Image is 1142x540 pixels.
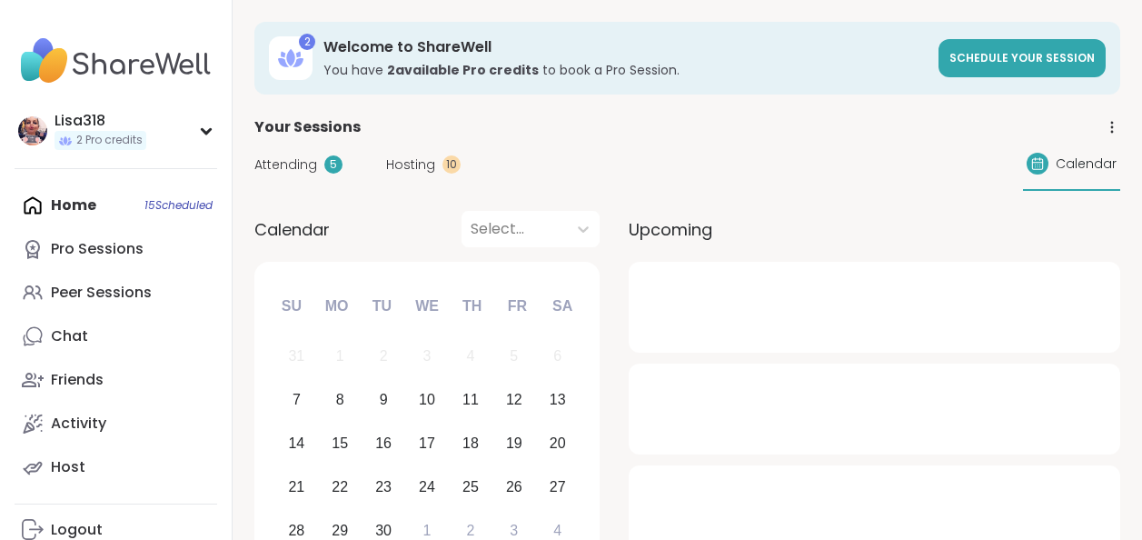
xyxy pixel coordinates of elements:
div: Mo [316,286,356,326]
div: Not available Wednesday, September 3rd, 2025 [408,337,447,376]
h3: Welcome to ShareWell [323,37,928,57]
div: Not available Monday, September 1st, 2025 [321,337,360,376]
div: Peer Sessions [51,283,152,303]
div: Not available Saturday, September 6th, 2025 [538,337,577,376]
span: Calendar [1056,155,1117,174]
div: 16 [375,431,392,455]
span: Your Sessions [254,116,361,138]
div: 19 [506,431,522,455]
div: 15 [332,431,348,455]
div: 7 [293,387,301,412]
div: Choose Wednesday, September 24th, 2025 [408,467,447,506]
div: Pro Sessions [51,239,144,259]
a: Host [15,445,217,489]
div: 10 [442,155,461,174]
div: 25 [462,475,479,499]
div: Choose Thursday, September 25th, 2025 [452,467,491,506]
span: Upcoming [629,217,712,242]
div: 23 [375,475,392,499]
div: 20 [550,431,566,455]
h3: You have to book a Pro Session. [323,61,928,79]
div: Choose Wednesday, September 17th, 2025 [408,425,447,464]
div: Choose Thursday, September 18th, 2025 [452,425,491,464]
div: 8 [336,387,344,412]
div: Choose Tuesday, September 9th, 2025 [364,381,403,420]
div: Choose Sunday, September 14th, 2025 [277,425,316,464]
div: 4 [466,344,474,368]
div: Su [272,286,312,326]
span: Schedule your session [949,50,1095,65]
div: 2 [299,34,315,50]
div: Choose Thursday, September 11th, 2025 [452,381,491,420]
b: 2 available Pro credit s [387,61,539,79]
img: Lisa318 [18,116,47,145]
div: 24 [419,475,435,499]
div: Th [452,286,492,326]
div: 1 [336,344,344,368]
div: 22 [332,475,348,499]
div: Choose Friday, September 12th, 2025 [494,381,533,420]
div: 6 [553,344,561,368]
div: 14 [288,431,304,455]
a: Friends [15,358,217,402]
div: 27 [550,475,566,499]
div: Choose Tuesday, September 16th, 2025 [364,425,403,464]
div: Choose Wednesday, September 10th, 2025 [408,381,447,420]
div: 13 [550,387,566,412]
div: Lisa318 [55,111,146,131]
div: 26 [506,475,522,499]
a: Schedule your session [938,39,1106,77]
div: 5 [510,344,518,368]
div: 11 [462,387,479,412]
a: Pro Sessions [15,227,217,271]
div: Not available Friday, September 5th, 2025 [494,337,533,376]
div: Tu [362,286,402,326]
div: 17 [419,431,435,455]
span: Attending [254,155,317,175]
div: 21 [288,475,304,499]
div: Choose Tuesday, September 23rd, 2025 [364,467,403,506]
div: Sa [542,286,582,326]
div: 2 [380,344,388,368]
div: Choose Monday, September 15th, 2025 [321,425,360,464]
a: Chat [15,315,217,358]
a: Activity [15,402,217,445]
img: ShareWell Nav Logo [15,29,217,93]
span: 2 Pro credits [76,133,143,148]
div: Choose Friday, September 19th, 2025 [494,425,533,464]
span: Hosting [386,155,435,175]
div: 18 [462,431,479,455]
div: Not available Sunday, August 31st, 2025 [277,337,316,376]
div: 9 [380,387,388,412]
div: 10 [419,387,435,412]
div: 31 [288,344,304,368]
div: Choose Saturday, September 20th, 2025 [538,425,577,464]
div: Friends [51,370,104,390]
div: Chat [51,326,88,346]
div: 5 [324,155,343,174]
div: Choose Saturday, September 27th, 2025 [538,467,577,506]
div: 12 [506,387,522,412]
div: Choose Friday, September 26th, 2025 [494,467,533,506]
div: Choose Monday, September 8th, 2025 [321,381,360,420]
div: We [407,286,447,326]
div: Logout [51,520,103,540]
div: Fr [497,286,537,326]
div: Not available Thursday, September 4th, 2025 [452,337,491,376]
div: Not available Tuesday, September 2nd, 2025 [364,337,403,376]
a: Peer Sessions [15,271,217,315]
div: Choose Sunday, September 7th, 2025 [277,381,316,420]
div: Choose Sunday, September 21st, 2025 [277,467,316,506]
span: Calendar [254,217,330,242]
div: Activity [51,414,106,434]
div: Choose Monday, September 22nd, 2025 [321,467,360,506]
div: Host [51,457,85,477]
div: Choose Saturday, September 13th, 2025 [538,381,577,420]
div: 3 [423,344,432,368]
